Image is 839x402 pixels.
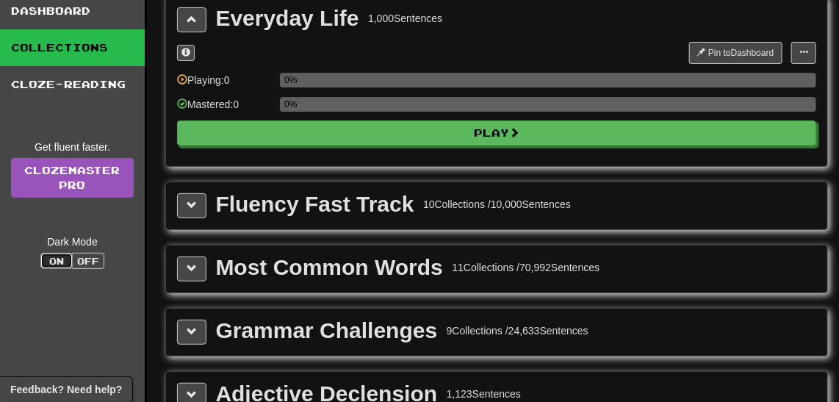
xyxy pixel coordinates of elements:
[216,256,443,279] div: Most Common Words
[40,253,73,269] button: On
[11,158,134,198] a: ClozemasterPro
[72,253,104,269] button: Off
[689,42,782,64] button: Pin toDashboard
[423,197,571,212] div: 10 Collections / 10,000 Sentences
[177,73,273,97] div: Playing: 0
[452,260,599,275] div: 11 Collections / 70,992 Sentences
[177,121,816,146] button: Play
[216,7,359,29] div: Everyday Life
[216,193,414,215] div: Fluency Fast Track
[11,140,134,154] div: Get fluent faster.
[447,387,521,401] div: 1,123 Sentences
[216,320,438,342] div: Grammar Challenges
[177,97,273,121] div: Mastered: 0
[447,323,588,338] div: 9 Collections / 24,633 Sentences
[11,234,134,249] div: Dark Mode
[368,11,442,26] div: 1,000 Sentences
[10,382,122,397] span: Open feedback widget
